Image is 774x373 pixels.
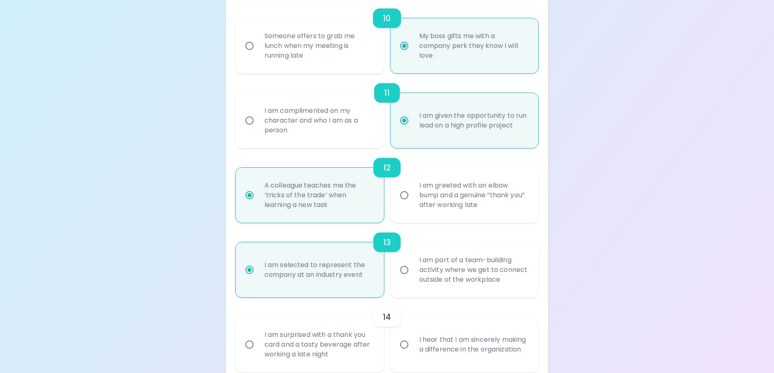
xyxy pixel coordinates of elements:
[236,73,539,148] div: choice-group-check
[236,148,539,223] div: choice-group-check
[258,96,379,145] div: I am complimented on my character and who I am as a person
[236,298,539,372] div: choice-group-check
[258,22,379,70] div: Someone offers to grab me lunch when my meeting is running late
[413,101,534,140] div: I am given the opportunity to run lead on a high profile project
[413,325,534,364] div: I hear that I am sincerely making a difference in the organization
[236,223,539,298] div: choice-group-check
[413,246,534,294] div: I am part of a team-building activity where we get to connect outside of the workplace
[258,320,379,369] div: I am surprised with a thank you card and a tasty beverage after working a late night
[383,161,391,174] h6: 12
[258,171,379,220] div: A colleague teaches me the ‘tricks of the trade’ when learning a new task
[383,236,391,249] h6: 13
[384,86,390,99] h6: 11
[383,310,391,323] h6: 14
[413,22,534,70] div: My boss gifts me with a company perk they know I will love
[383,12,391,25] h6: 10
[258,250,379,289] div: I am selected to represent the company at an industry event
[413,171,534,220] div: I am greeted with an elbow bump and a genuine “thank you” after working late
